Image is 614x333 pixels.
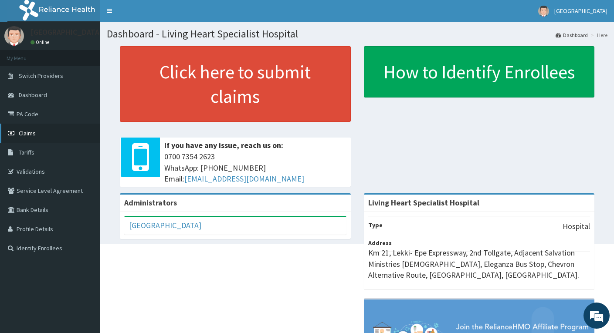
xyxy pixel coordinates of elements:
[4,26,24,46] img: User Image
[164,151,346,185] span: 0700 7354 2623 WhatsApp: [PHONE_NUMBER] Email:
[538,6,549,17] img: User Image
[107,28,607,40] h1: Dashboard - Living Heart Specialist Hospital
[364,46,595,98] a: How to Identify Enrollees
[164,140,283,150] b: If you have any issue, reach us on:
[31,28,102,36] p: [GEOGRAPHIC_DATA]
[19,148,34,156] span: Tariffs
[120,46,351,122] a: Click here to submit claims
[19,72,63,80] span: Switch Providers
[589,31,607,39] li: Here
[129,220,201,230] a: [GEOGRAPHIC_DATA]
[19,129,36,137] span: Claims
[368,239,392,247] b: Address
[4,238,166,268] textarea: Type your message and hit 'Enter'
[556,31,588,39] a: Dashboard
[368,221,383,229] b: Type
[31,39,51,45] a: Online
[45,49,146,60] div: Chat with us now
[124,198,177,208] b: Administrators
[51,110,120,198] span: We're online!
[184,174,304,184] a: [EMAIL_ADDRESS][DOMAIN_NAME]
[368,247,590,281] p: Km 21, Lekki- Epe Expressway, 2nd Tollgate, Adjacent Salvation Ministries [DEMOGRAPHIC_DATA], Ele...
[143,4,164,25] div: Minimize live chat window
[554,7,607,15] span: [GEOGRAPHIC_DATA]
[368,198,479,208] strong: Living Heart Specialist Hospital
[19,91,47,99] span: Dashboard
[563,221,590,232] p: Hospital
[16,44,35,65] img: d_794563401_company_1708531726252_794563401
